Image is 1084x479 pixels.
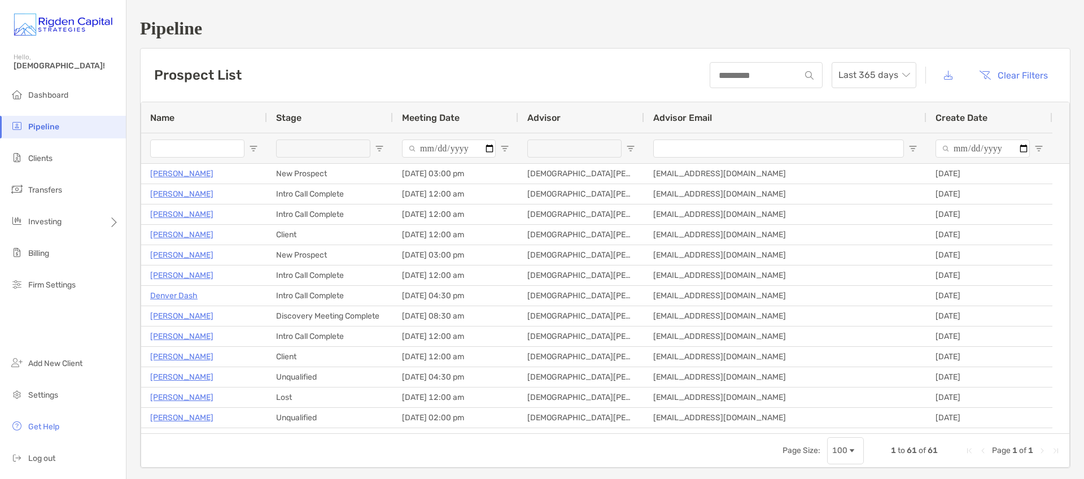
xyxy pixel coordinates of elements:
[150,228,213,242] a: [PERSON_NAME]
[150,248,213,262] p: [PERSON_NAME]
[150,112,174,123] span: Name
[926,286,1052,306] div: [DATE]
[267,225,393,245] div: Client
[150,309,213,323] p: [PERSON_NAME]
[267,428,393,448] div: New Prospect
[267,306,393,326] div: Discovery Meeting Complete
[926,184,1052,204] div: [DATE]
[393,204,518,224] div: [DATE] 12:00 am
[971,63,1056,88] button: Clear Filters
[644,225,926,245] div: [EMAIL_ADDRESS][DOMAIN_NAME]
[644,265,926,285] div: [EMAIL_ADDRESS][DOMAIN_NAME]
[28,249,49,258] span: Billing
[28,454,55,463] span: Log out
[150,329,213,343] p: [PERSON_NAME]
[891,446,896,455] span: 1
[28,217,62,227] span: Investing
[1051,446,1060,455] div: Last Page
[402,112,460,123] span: Meeting Date
[10,451,24,464] img: logout icon
[936,140,1030,158] input: Create Date Filter Input
[518,225,644,245] div: [DEMOGRAPHIC_DATA][PERSON_NAME], CFP®
[150,187,213,201] p: [PERSON_NAME]
[393,408,518,428] div: [DATE] 02:00 pm
[518,204,644,224] div: [DEMOGRAPHIC_DATA][PERSON_NAME], CFP®
[10,356,24,369] img: add_new_client icon
[150,350,213,364] a: [PERSON_NAME]
[150,411,213,425] a: [PERSON_NAME]
[267,265,393,285] div: Intro Call Complete
[393,428,518,448] div: [DATE] 11:30 am
[267,164,393,184] div: New Prospect
[393,326,518,346] div: [DATE] 12:00 am
[150,140,244,158] input: Name Filter Input
[518,408,644,428] div: [DEMOGRAPHIC_DATA][PERSON_NAME], CFP®
[644,367,926,387] div: [EMAIL_ADDRESS][DOMAIN_NAME]
[518,387,644,407] div: [DEMOGRAPHIC_DATA][PERSON_NAME], CFP®
[518,184,644,204] div: [DEMOGRAPHIC_DATA][PERSON_NAME], CFP®
[267,367,393,387] div: Unqualified
[518,428,644,448] div: [DEMOGRAPHIC_DATA][PERSON_NAME], CFP®
[10,182,24,196] img: transfers icon
[28,422,59,432] span: Get Help
[393,164,518,184] div: [DATE] 03:00 pm
[926,428,1052,448] div: [DATE]
[393,306,518,326] div: [DATE] 08:30 am
[10,88,24,101] img: dashboard icon
[644,286,926,306] div: [EMAIL_ADDRESS][DOMAIN_NAME]
[1012,446,1017,455] span: 1
[518,286,644,306] div: [DEMOGRAPHIC_DATA][PERSON_NAME], CFP®
[267,408,393,428] div: Unqualified
[644,347,926,367] div: [EMAIL_ADDRESS][DOMAIN_NAME]
[500,144,509,153] button: Open Filter Menu
[14,61,119,71] span: [DEMOGRAPHIC_DATA]!
[1038,446,1047,455] div: Next Page
[838,63,910,88] span: Last 365 days
[28,185,62,195] span: Transfers
[393,387,518,407] div: [DATE] 12:00 am
[10,214,24,228] img: investing icon
[644,326,926,346] div: [EMAIL_ADDRESS][DOMAIN_NAME]
[919,446,926,455] span: of
[267,245,393,265] div: New Prospect
[644,204,926,224] div: [EMAIL_ADDRESS][DOMAIN_NAME]
[518,265,644,285] div: [DEMOGRAPHIC_DATA][PERSON_NAME], CFP®
[926,367,1052,387] div: [DATE]
[518,306,644,326] div: [DEMOGRAPHIC_DATA][PERSON_NAME], CFP®
[375,144,384,153] button: Open Filter Menu
[393,184,518,204] div: [DATE] 12:00 am
[827,437,864,464] div: Page Size
[644,184,926,204] div: [EMAIL_ADDRESS][DOMAIN_NAME]
[1028,446,1033,455] span: 1
[267,326,393,346] div: Intro Call Complete
[926,265,1052,285] div: [DATE]
[28,390,58,400] span: Settings
[140,18,1070,39] h1: Pipeline
[150,268,213,282] a: [PERSON_NAME]
[249,144,258,153] button: Open Filter Menu
[644,306,926,326] div: [EMAIL_ADDRESS][DOMAIN_NAME]
[150,390,213,404] a: [PERSON_NAME]
[926,347,1052,367] div: [DATE]
[150,431,213,445] p: [PERSON_NAME]
[150,370,213,384] p: [PERSON_NAME]
[832,446,847,455] div: 100
[653,140,904,158] input: Advisor Email Filter Input
[926,225,1052,245] div: [DATE]
[276,112,301,123] span: Stage
[936,112,987,123] span: Create Date
[644,245,926,265] div: [EMAIL_ADDRESS][DOMAIN_NAME]
[28,90,68,100] span: Dashboard
[28,280,76,290] span: Firm Settings
[150,167,213,181] a: [PERSON_NAME]
[926,245,1052,265] div: [DATE]
[393,225,518,245] div: [DATE] 12:00 am
[644,387,926,407] div: [EMAIL_ADDRESS][DOMAIN_NAME]
[267,347,393,367] div: Client
[28,122,59,132] span: Pipeline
